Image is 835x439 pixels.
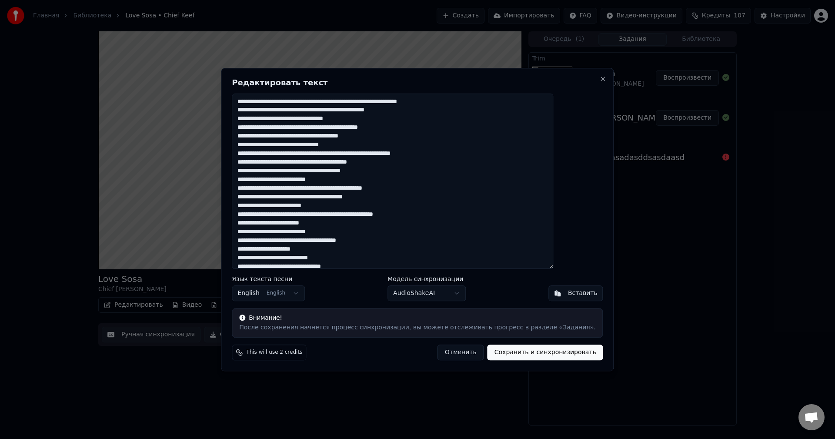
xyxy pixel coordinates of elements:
[568,289,598,298] div: Вставить
[232,276,305,282] label: Язык текста песни
[232,79,603,87] h2: Редактировать текст
[387,276,466,282] label: Модель синхронизации
[246,349,302,356] span: This will use 2 credits
[438,345,484,360] button: Отменить
[548,285,603,301] button: Вставить
[488,345,603,360] button: Сохранить и синхронизировать
[239,314,595,322] div: Внимание!
[239,323,595,332] div: После сохранения начнется процесс синхронизации, вы можете отслеживать прогресс в разделе «Задания».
